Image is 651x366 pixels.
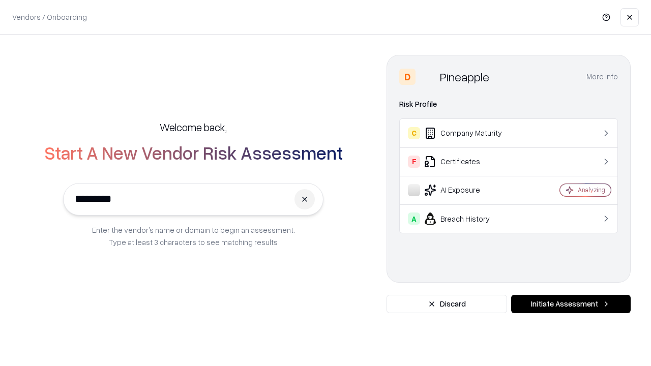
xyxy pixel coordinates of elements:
[440,69,489,85] div: Pineapple
[408,127,420,139] div: C
[160,120,227,134] h5: Welcome back,
[586,68,618,86] button: More info
[399,98,618,110] div: Risk Profile
[387,295,507,313] button: Discard
[511,295,631,313] button: Initiate Assessment
[408,184,529,196] div: AI Exposure
[408,127,529,139] div: Company Maturity
[399,69,416,85] div: D
[44,142,343,163] h2: Start A New Vendor Risk Assessment
[12,12,87,22] p: Vendors / Onboarding
[408,212,529,225] div: Breach History
[578,186,605,194] div: Analyzing
[408,156,420,168] div: F
[408,156,529,168] div: Certificates
[420,69,436,85] img: Pineapple
[408,212,420,225] div: A
[92,224,295,248] p: Enter the vendor’s name or domain to begin an assessment. Type at least 3 characters to see match...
